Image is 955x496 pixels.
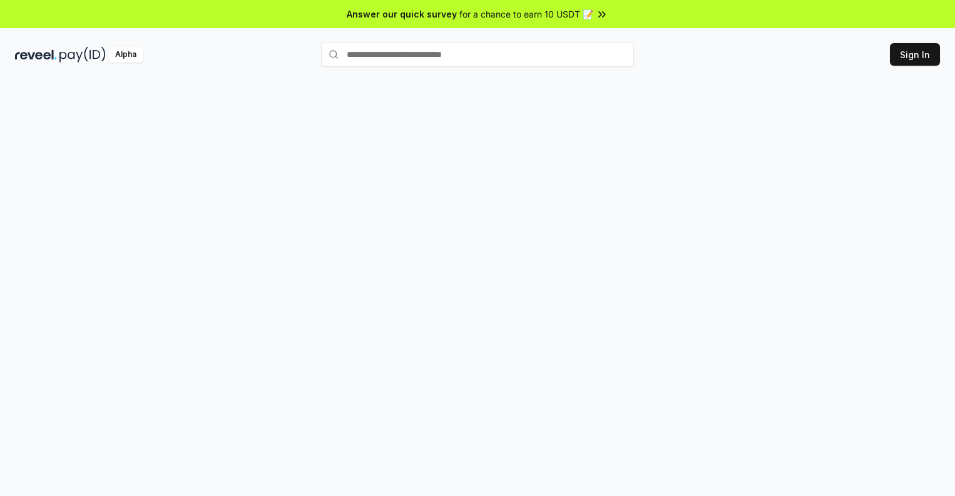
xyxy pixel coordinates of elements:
[890,43,940,66] button: Sign In
[459,8,593,21] span: for a chance to earn 10 USDT 📝
[347,8,457,21] span: Answer our quick survey
[15,47,57,63] img: reveel_dark
[59,47,106,63] img: pay_id
[108,47,143,63] div: Alpha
